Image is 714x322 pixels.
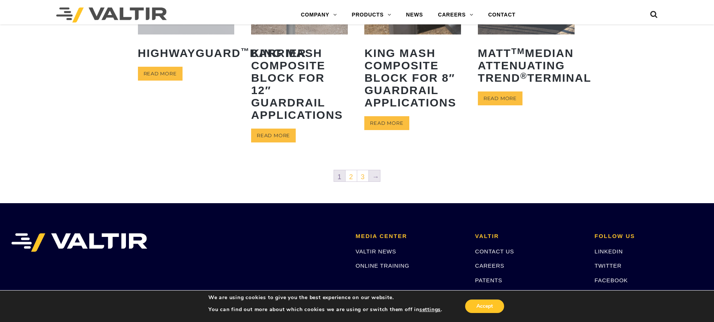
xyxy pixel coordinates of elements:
sup: ™ [241,46,250,56]
h2: MATT Median Attenuating TREND Terminal [478,41,575,90]
img: Valtir [56,7,167,22]
a: COMPANY [293,7,344,22]
a: Read more about “MATTTM Median Attenuating TREND® Terminal” [478,91,522,105]
h2: King MASH Composite Block for 12″ Guardrail Applications [251,41,348,127]
a: TWITTER [594,262,621,269]
h2: MEDIA CENTER [356,233,464,240]
sup: ® [520,71,527,81]
a: CAREERS [475,262,504,269]
a: NEWS [398,7,430,22]
a: Read more about “HighwayGuard™ Barrier” [138,67,183,81]
a: CONTACT [480,7,523,22]
button: settings [419,306,441,313]
h2: FOLLOW US [594,233,703,240]
span: 1 [334,170,345,181]
p: You can find out more about which cookies we are using or switch them off in . [208,306,442,313]
a: Read more about “King MASH Composite Block for 8" Guardrail Applications” [364,116,409,130]
a: CONTACT US [475,248,514,255]
a: → [369,170,380,181]
img: VALTIR [11,233,147,252]
a: ONLINE TRAINING [356,262,409,269]
a: FACEBOOK [594,277,628,283]
h2: King MASH Composite Block for 8″ Guardrail Applications [364,41,461,114]
a: CAREERS [431,7,481,22]
h2: HighwayGuard Barrier [138,41,235,65]
p: We are using cookies to give you the best experience on our website. [208,294,442,301]
a: PRODUCTS [344,7,399,22]
nav: Product Pagination [138,169,576,184]
a: 3 [357,170,368,181]
h2: VALTIR [475,233,584,240]
a: Read more about “King MASH Composite Block for 12" Guardrail Applications” [251,129,296,142]
button: Accept [465,300,504,313]
a: 2 [346,170,357,181]
sup: TM [511,46,525,56]
a: LINKEDIN [594,248,623,255]
a: VALTIR NEWS [356,248,396,255]
a: PATENTS [475,277,503,283]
